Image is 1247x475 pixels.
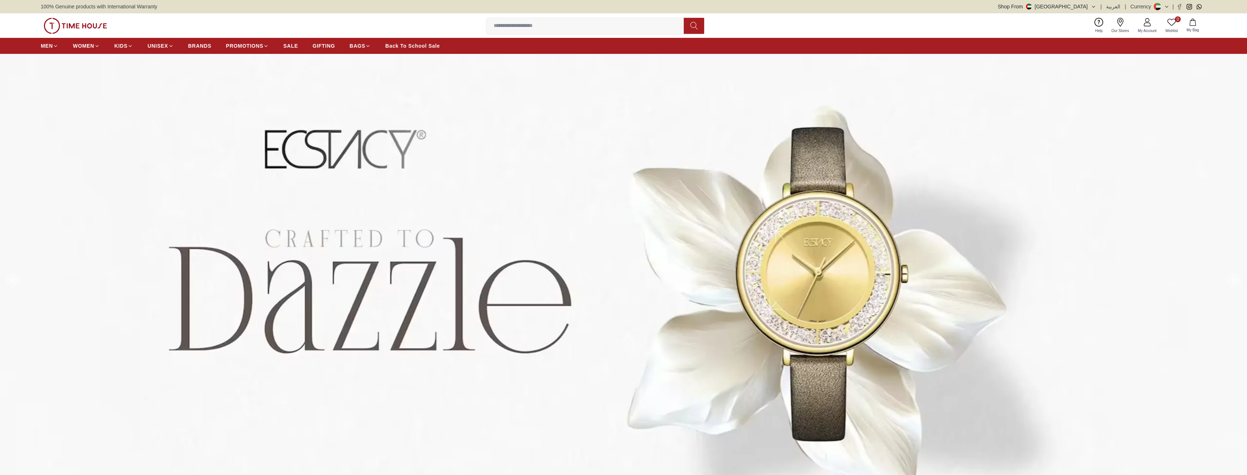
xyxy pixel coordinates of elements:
span: Back To School Sale [385,42,440,50]
a: KIDS [114,39,133,52]
img: ... [44,18,107,34]
span: 100% Genuine products with International Warranty [41,3,157,10]
span: BAGS [350,42,365,50]
span: 0 [1175,16,1181,22]
a: BAGS [350,39,371,52]
span: | [1125,3,1126,10]
span: | [1172,3,1174,10]
span: BRANDS [188,42,212,50]
a: BRANDS [188,39,212,52]
a: Whatsapp [1196,4,1202,9]
span: MEN [41,42,53,50]
span: Our Stores [1109,28,1132,33]
span: | [1101,3,1102,10]
a: SALE [283,39,298,52]
span: PROMOTIONS [226,42,264,50]
a: PROMOTIONS [226,39,269,52]
a: Back To School Sale [385,39,440,52]
span: SALE [283,42,298,50]
button: Shop From[GEOGRAPHIC_DATA] [998,3,1096,10]
img: United Arab Emirates [1026,4,1032,9]
a: WOMEN [73,39,100,52]
span: My Bag [1184,27,1202,33]
div: Currency [1130,3,1154,10]
span: KIDS [114,42,127,50]
a: GIFTING [312,39,335,52]
a: UNISEX [147,39,173,52]
span: Help [1092,28,1106,33]
a: MEN [41,39,58,52]
span: My Account [1135,28,1160,33]
a: Our Stores [1107,16,1133,35]
button: العربية [1106,3,1120,10]
a: Facebook [1177,4,1182,9]
a: 0Wishlist [1161,16,1182,35]
span: UNISEX [147,42,168,50]
span: GIFTING [312,42,335,50]
span: Wishlist [1163,28,1181,33]
a: Instagram [1187,4,1192,9]
span: WOMEN [73,42,94,50]
a: Help [1091,16,1107,35]
button: My Bag [1182,17,1203,34]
